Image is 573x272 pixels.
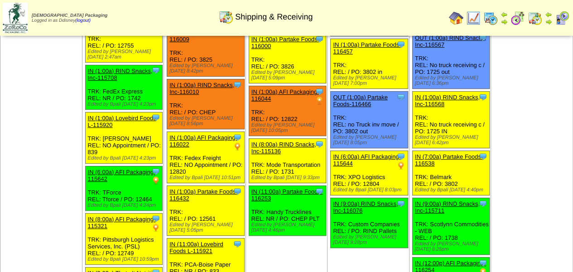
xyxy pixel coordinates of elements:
[251,70,326,81] div: Edited by [PERSON_NAME] [DATE] 5:09pm
[169,134,237,148] a: IN (1:00a) AFI Packaging-116022
[251,88,319,102] a: IN (1:00a) AFI Packaging-116044
[555,11,569,25] img: calendarcustomer.gif
[510,11,525,25] img: calendarblend.gif
[315,87,324,96] img: Tooltip
[85,213,162,264] div: TRK: Pittsburgh Logistics Services, Inc. (PSL) REL: / PO: 12749
[331,92,408,148] div: TRK: REL: no Truck inv move / PO: 3802 out
[545,18,552,25] img: arrowright.gif
[151,167,160,176] img: Tooltip
[412,198,489,255] div: TRK: Scotlynn Commodities - WEB REL: / PO: 1738
[315,96,324,105] img: PO
[233,142,242,151] img: PO
[167,27,244,77] div: TRK: REL: / PO: 3825
[85,65,162,109] div: TRK: FedEx Express REL: NR / PO: 1742
[396,92,405,102] img: Tooltip
[251,188,323,202] a: IN (11:00a) Partake Foods-116253
[219,10,233,24] img: calendarinout.gif
[415,200,480,214] a: IN (9:00a) RIND Snacks, Inc-115711
[251,141,316,155] a: IN (8:00a) RIND Snacks, Inc-115136
[249,139,326,183] div: TRK: Mode Transportation REL: / PO: 1731
[167,186,244,236] div: TRK: REL: / PO: 12561
[501,18,508,25] img: arrowright.gif
[412,151,489,195] div: TRK: Belmark REL: / PO: 3802
[333,234,407,245] div: Edited by [PERSON_NAME] [DATE] 9:28pm
[396,40,405,49] img: Tooltip
[331,198,408,248] div: TRK: Custom Companies REL: / PO: RIND Pallets
[169,116,244,126] div: Edited by [PERSON_NAME] [DATE] 8:56pm
[169,63,244,74] div: Edited by [PERSON_NAME] [DATE] 8:42pm
[88,155,162,161] div: Edited by Bpali [DATE] 4:23pm
[415,34,486,48] a: OUT (1:00a) RIND Snacks, Inc-116567
[3,3,28,33] img: zoroco-logo-small.webp
[85,166,162,210] div: TRK: TForce REL: Tforce / PO: 12464
[169,188,237,202] a: IN (1:00a) Partake Foods-116432
[88,257,162,262] div: Edited by Bpali [DATE] 10:59pm
[233,239,242,248] img: Tooltip
[396,199,405,208] img: Tooltip
[412,32,489,89] div: TRK: REL: No truck receiving c / PO: 1725 out
[415,187,489,193] div: Edited by Bpali [DATE] 4:40pm
[478,92,487,102] img: Tooltip
[415,153,483,167] a: IN (7:00a) Partake Foods-116538
[396,152,405,161] img: Tooltip
[331,151,408,195] div: TRK: XPO Logistics REL: / PO: 12804
[251,36,319,49] a: IN (1:00a) Partake Foods-116000
[169,241,223,254] a: IN (11:00a) Lovebird Foods L-115921
[88,216,156,229] a: IN (8:00a) AFI Packaging-115321
[167,132,244,183] div: TRK: Fedex Freight REL: NO Appointment / PO: 12820
[333,94,387,107] a: OUT (1:00a) Partake Foods-116466
[233,187,242,196] img: Tooltip
[333,200,398,214] a: IN (9:00a) RIND Snacks, Inc-116076
[315,140,324,149] img: Tooltip
[249,34,326,83] div: TRK: REL: / PO: 3826
[415,241,489,252] div: Edited by [PERSON_NAME] [DATE] 8:25pm
[483,11,498,25] img: calendarprod.gif
[169,222,244,233] div: Edited by [PERSON_NAME] [DATE] 5:05pm
[449,11,463,25] img: home.gif
[251,122,326,133] div: Edited by [PERSON_NAME] [DATE] 10:05pm
[75,18,91,23] a: (logout)
[478,152,487,161] img: Tooltip
[151,176,160,185] img: PO
[233,80,242,89] img: Tooltip
[528,11,542,25] img: calendarinout.gif
[151,66,160,75] img: Tooltip
[88,203,162,208] div: Edited by Bpali [DATE] 4:24pm
[412,92,489,148] div: TRK: REL: No truck receiving c / PO: 1725 IN
[466,11,481,25] img: line_graph.gif
[85,112,162,163] div: TRK: [PERSON_NAME] REL: NO Appointment / PO: 839
[88,102,162,107] div: Edited by Bpali [DATE] 4:23pm
[233,133,242,142] img: Tooltip
[249,86,326,136] div: TRK: REL: / PO: 12822
[251,175,326,180] div: Edited by Bpali [DATE] 9:33pm
[333,187,407,193] div: Edited by Bpali [DATE] 8:03pm
[88,169,156,182] a: IN (6:00a) AFI Packaging-115642
[333,153,401,167] a: IN (6:00a) AFI Packaging-115644
[151,113,160,122] img: Tooltip
[169,82,234,95] a: IN (1:00a) RIND Snacks, Inc-116010
[151,223,160,232] img: PO
[151,214,160,223] img: Tooltip
[32,13,107,23] span: Logged in as Ddisney
[333,135,407,146] div: Edited by [PERSON_NAME] [DATE] 8:05pm
[478,258,487,267] img: Tooltip
[415,135,489,146] div: Edited by [PERSON_NAME] [DATE] 6:42pm
[315,187,324,196] img: Tooltip
[545,11,552,18] img: arrowleft.gif
[396,161,405,170] img: PO
[331,39,408,89] div: TRK: REL: / PO: 3802 in
[249,186,326,236] div: TRK: Handy Trucklines REL: NR / PO: CHEP PLT
[88,49,162,60] div: Edited by [PERSON_NAME] [DATE] 2:47am
[167,79,244,129] div: TRK: REL: / PO: CHEP
[32,13,107,18] span: [DEMOGRAPHIC_DATA] Packaging
[251,222,326,233] div: Edited by [PERSON_NAME] [DATE] 4:46pm
[169,175,244,180] div: Edited by Bpali [DATE] 10:51pm
[333,41,401,55] a: IN (1:00a) Partake Foods-116457
[501,11,508,18] img: arrowleft.gif
[415,94,480,107] a: IN (1:00a) RIND Snacks, Inc-116568
[88,115,156,128] a: IN (1:00a) Lovebird Foods L-115920
[333,75,407,86] div: Edited by [PERSON_NAME] [DATE] 7:00pm
[88,68,153,81] a: IN (1:00a) RIND Snacks, Inc-115708
[415,75,489,86] div: Edited by [PERSON_NAME] [DATE] 6:36pm
[478,199,487,208] img: Tooltip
